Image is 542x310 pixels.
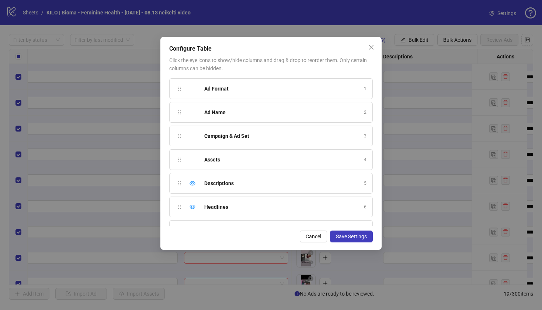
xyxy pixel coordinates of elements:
[330,231,373,242] button: Save Settings
[177,86,182,91] span: holder
[188,179,197,188] div: Hide column
[364,133,366,140] span: 3
[177,110,182,115] span: holder
[204,133,249,139] strong: Campaign & Ad Set
[364,180,366,187] span: 5
[177,157,182,162] span: holder
[300,231,327,242] button: Cancel
[336,234,367,239] span: Save Settings
[306,234,321,239] span: Cancel
[169,44,373,53] div: Configure Table
[364,85,366,92] span: 1
[188,202,197,211] div: Hide column
[364,156,366,163] span: 4
[368,44,374,50] span: close
[204,86,229,92] strong: Ad Format
[177,181,182,186] span: holder
[190,180,195,186] span: eye
[204,157,220,163] strong: Assets
[169,57,367,71] span: Click the eye icons to show/hide columns and drag & drop to reorder them. Only certain columns ca...
[177,204,182,209] span: holder
[177,133,182,139] span: holder
[204,109,226,115] strong: Ad Name
[190,204,195,210] span: eye
[204,204,228,210] strong: Headlines
[364,109,366,116] span: 2
[365,41,377,53] button: Close
[204,180,234,186] strong: Descriptions
[364,204,366,211] span: 6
